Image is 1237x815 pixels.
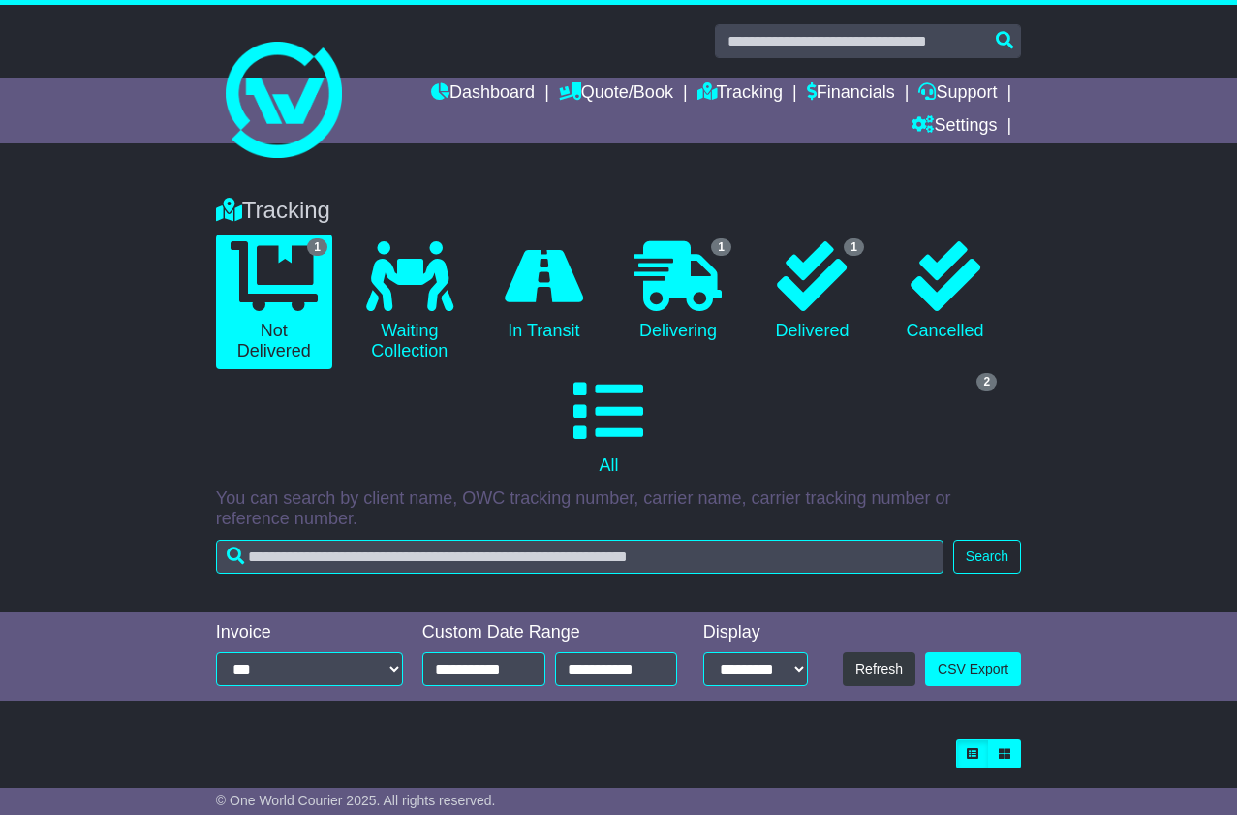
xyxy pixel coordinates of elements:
div: Custom Date Range [422,622,678,643]
a: 1 Delivered [756,235,869,349]
a: Waiting Collection [352,235,468,369]
button: Search [953,540,1021,574]
a: 1 Delivering [620,235,736,349]
a: CSV Export [925,652,1021,686]
a: Settings [912,110,997,143]
span: 2 [976,373,997,391]
span: 1 [844,238,864,256]
div: Tracking [206,197,1031,225]
div: Display [703,622,808,643]
a: Cancelled [888,235,1002,349]
a: In Transit [487,235,601,349]
a: Dashboard [431,78,535,110]
a: Financials [807,78,895,110]
button: Refresh [843,652,915,686]
div: Invoice [216,622,403,643]
p: You can search by client name, OWC tracking number, carrier name, carrier tracking number or refe... [216,488,1021,530]
a: Quote/Book [559,78,673,110]
span: © One World Courier 2025. All rights reserved. [216,793,496,808]
span: 1 [711,238,731,256]
a: Support [918,78,997,110]
a: 2 All [216,369,1002,484]
a: Tracking [697,78,783,110]
a: 1 Not Delivered [216,235,332,369]
span: 1 [307,238,327,256]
